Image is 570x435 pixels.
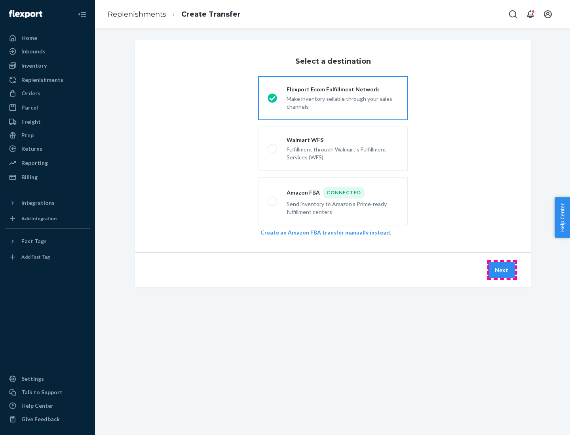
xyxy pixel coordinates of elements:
[287,144,398,161] div: Fulfillment through Walmart's Fulfillment Services (WFS).
[21,253,50,260] div: Add Fast Tag
[21,237,47,245] div: Fast Tags
[21,76,63,84] div: Replenishments
[287,199,398,216] div: Send inventory to Amazon's Prime-ready fulfillment centers
[21,402,53,410] div: Help Center
[21,215,57,222] div: Add Integration
[5,399,90,412] a: Help Center
[21,131,34,139] div: Prep
[5,101,90,114] a: Parcel
[522,6,538,22] button: Open notifications
[181,10,241,19] a: Create Transfer
[5,32,90,44] a: Home
[5,171,90,183] a: Billing
[21,173,38,181] div: Billing
[5,129,90,142] a: Prep
[505,6,521,22] button: Open Search Box
[5,212,90,225] a: Add Integration
[21,34,37,42] div: Home
[5,157,90,169] a: Reporting
[21,89,40,97] div: Orders
[21,199,55,207] div: Integrations
[5,59,90,72] a: Inventory
[21,375,44,383] div: Settings
[260,229,405,236] div: .
[5,115,90,128] a: Freight
[540,6,556,22] button: Open account menu
[287,136,398,144] div: Walmart WFS
[287,93,398,111] div: Make inventory sellable through your sales channels
[323,187,365,199] div: Connected
[5,74,90,86] a: Replenishments
[101,3,247,26] ol: breadcrumbs
[5,197,90,209] button: Integrations
[260,229,390,236] a: Create an Amazon FBA transfer manually instead
[295,56,371,66] h3: Select a destination
[21,62,47,70] div: Inventory
[21,145,42,153] div: Returns
[5,413,90,426] button: Give Feedback
[287,187,398,199] div: Amazon FBA
[5,373,90,385] a: Settings
[21,415,60,423] div: Give Feedback
[21,388,63,396] div: Talk to Support
[555,197,570,238] button: Help Center
[21,159,48,167] div: Reporting
[5,251,90,263] a: Add Fast Tag
[5,142,90,155] a: Returns
[21,47,46,55] div: Inbounds
[5,45,90,58] a: Inbounds
[108,10,166,19] a: Replenishments
[21,118,41,126] div: Freight
[5,386,90,399] a: Talk to Support
[287,85,398,93] div: Flexport Ecom Fulfillment Network
[5,235,90,248] button: Fast Tags
[21,104,38,112] div: Parcel
[9,10,42,18] img: Flexport logo
[488,262,515,278] button: Next
[5,87,90,100] a: Orders
[74,6,90,22] button: Close Navigation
